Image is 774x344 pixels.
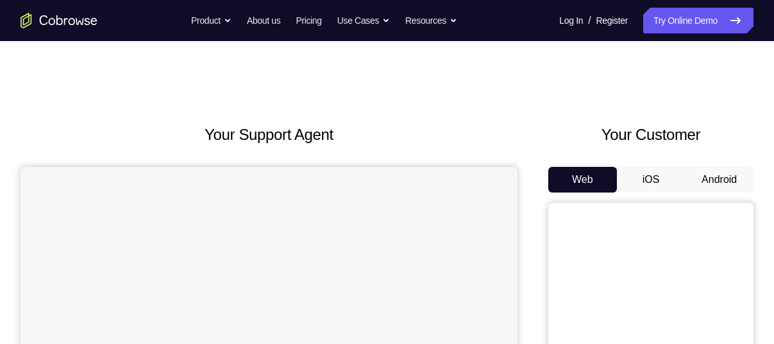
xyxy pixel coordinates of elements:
[685,167,753,193] button: Android
[596,8,628,33] a: Register
[296,8,321,33] a: Pricing
[617,167,686,193] button: iOS
[405,8,457,33] button: Resources
[21,13,97,28] a: Go to the home page
[559,8,583,33] a: Log In
[548,123,753,146] h2: Your Customer
[337,8,390,33] button: Use Cases
[643,8,753,33] a: Try Online Demo
[21,123,517,146] h2: Your Support Agent
[247,8,280,33] a: About us
[588,13,591,28] span: /
[191,8,231,33] button: Product
[548,167,617,193] button: Web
